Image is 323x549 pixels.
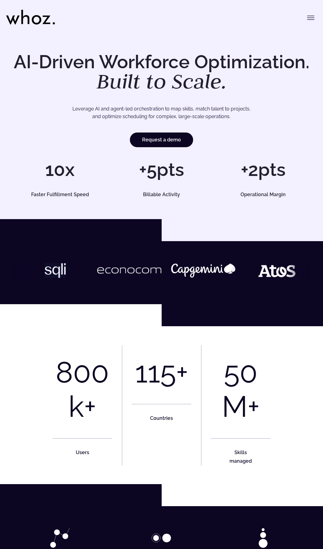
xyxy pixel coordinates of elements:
[76,450,89,455] strong: Users
[17,192,103,197] h5: Faster Fulfillment Speed
[27,105,296,121] p: Leverage AI and agent-led orchestration to map skills, match talent to projects, and optimize sch...
[119,192,204,197] h5: Billable Activity
[150,415,173,421] strong: Countries
[305,12,317,24] button: Toggle menu
[56,355,109,389] div: 800
[176,355,188,389] div: +
[135,355,176,389] div: 115
[229,450,252,464] strong: Skills managed
[224,355,258,389] div: 50
[215,160,311,179] h1: +2pts
[220,192,306,197] h5: Operational Margin
[12,53,311,92] h1: AI-Driven Workforce Optimization.
[68,389,96,424] div: k+
[222,389,260,424] div: M+
[130,133,193,147] a: Request a demo
[97,68,227,95] em: Built to Scale.
[12,160,108,179] h1: 10x
[114,160,209,179] h1: +5pts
